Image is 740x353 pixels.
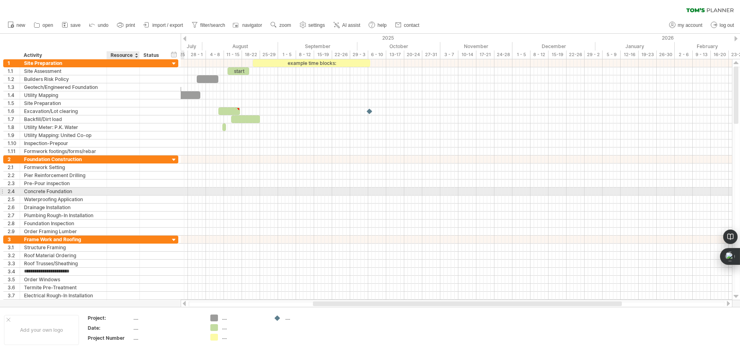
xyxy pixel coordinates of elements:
[494,50,512,59] div: 24-28
[393,20,422,30] a: contact
[357,42,440,50] div: October 2025
[342,22,360,28] span: AI assist
[188,50,206,59] div: 28 - 1
[350,50,368,59] div: 29 - 3
[657,50,675,59] div: 26-30
[8,212,20,219] div: 2.7
[222,334,266,341] div: ....
[228,67,249,75] div: start
[60,20,83,30] a: save
[253,59,370,67] div: example time blocks:
[24,123,103,131] div: Utility Meter: P.K. Water
[8,67,20,75] div: 1.1
[8,268,20,275] div: 3.4
[8,147,20,155] div: 1.11
[206,50,224,59] div: 4 - 8
[24,260,103,267] div: Roof Trusses/Sheathing
[512,42,595,50] div: December 2025
[224,50,242,59] div: 11 - 15
[585,50,603,59] div: 29 - 2
[8,244,20,251] div: 3.1
[24,300,103,307] div: Security & Sound Rough-in
[71,22,81,28] span: save
[32,20,56,30] a: open
[8,83,20,91] div: 1.3
[675,50,693,59] div: 2 - 6
[98,22,109,28] span: undo
[368,50,386,59] div: 6 - 10
[24,276,103,283] div: Order Windows
[332,50,350,59] div: 22-26
[24,83,103,91] div: Geotech/Engineered Foundation
[24,180,103,187] div: Pre-Pour inspection
[152,22,183,28] span: import / export
[133,335,201,341] div: ....
[8,171,20,179] div: 2.2
[24,196,103,203] div: Waterproofing Application
[8,107,20,115] div: 1.6
[24,67,103,75] div: Site Assessment
[530,50,548,59] div: 8 - 12
[24,115,103,123] div: Backfill/Dirt load
[190,20,228,30] a: filter/search
[8,99,20,107] div: 1.5
[296,50,314,59] div: 8 - 12
[88,335,132,341] div: Project Number
[678,22,702,28] span: my account
[309,22,325,28] span: settings
[386,50,404,59] div: 13-17
[143,51,161,59] div: Status
[24,236,103,243] div: Frame Work and Roofing
[8,228,20,235] div: 2.9
[314,50,332,59] div: 15-19
[595,42,675,50] div: January 2026
[222,324,266,331] div: ....
[24,212,103,219] div: Plumbing Rough-In Installation
[87,20,111,30] a: undo
[458,50,476,59] div: 10-14
[16,22,25,28] span: new
[4,315,79,345] div: Add your own logo
[24,163,103,171] div: Formwork Setting
[42,22,53,28] span: open
[8,204,20,211] div: 2.6
[111,51,135,59] div: Resource
[24,75,103,83] div: Builders Risk Policy
[639,50,657,59] div: 19-23
[8,139,20,147] div: 1.10
[279,22,291,28] span: zoom
[8,115,20,123] div: 1.7
[202,42,278,50] div: August 2025
[8,220,20,227] div: 2.8
[8,91,20,99] div: 1.4
[404,50,422,59] div: 20-24
[24,91,103,99] div: Utility Mapping
[24,171,103,179] div: Pier Reinforcement Drilling
[126,22,135,28] span: print
[404,22,419,28] span: contact
[377,22,387,28] span: help
[567,50,585,59] div: 22-26
[242,50,260,59] div: 18-22
[711,50,729,59] div: 16-20
[422,50,440,59] div: 27-31
[24,220,103,227] div: Foundation Inspection
[367,20,389,30] a: help
[115,20,137,30] a: print
[693,50,711,59] div: 9 - 13
[8,155,20,163] div: 2
[222,315,266,321] div: ....
[440,50,458,59] div: 3 - 7
[24,188,103,195] div: Concrete Foundation
[8,180,20,187] div: 2.3
[8,252,20,259] div: 3.2
[24,139,103,147] div: Inspection-Prepour
[8,131,20,139] div: 1.9
[8,196,20,203] div: 2.5
[24,252,103,259] div: Roof Material Ordering
[512,50,530,59] div: 1 - 5
[24,292,103,299] div: Electrical Rough-In Installation
[88,325,132,331] div: Date:
[720,22,734,28] span: log out
[24,244,103,251] div: Structure Framing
